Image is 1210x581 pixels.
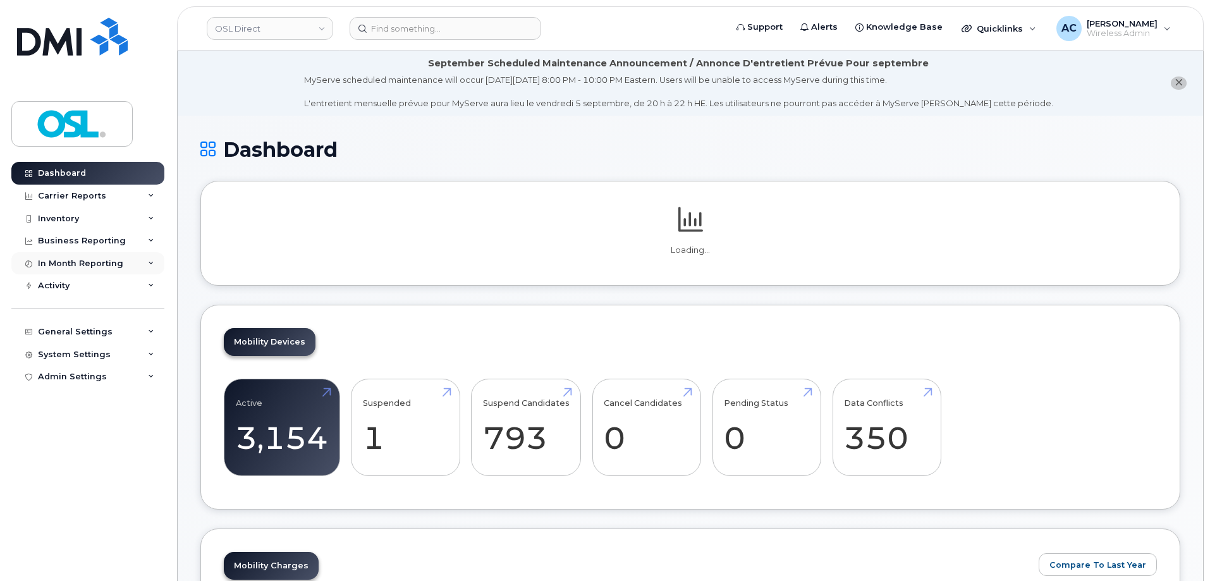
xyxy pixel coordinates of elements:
[224,245,1157,256] p: Loading...
[1049,559,1146,571] span: Compare To Last Year
[224,328,315,356] a: Mobility Devices
[236,386,328,469] a: Active 3,154
[724,386,809,469] a: Pending Status 0
[844,386,929,469] a: Data Conflicts 350
[200,138,1180,161] h1: Dashboard
[304,74,1053,109] div: MyServe scheduled maintenance will occur [DATE][DATE] 8:00 PM - 10:00 PM Eastern. Users will be u...
[428,57,929,70] div: September Scheduled Maintenance Announcement / Annonce D'entretient Prévue Pour septembre
[363,386,448,469] a: Suspended 1
[224,552,319,580] a: Mobility Charges
[1039,553,1157,576] button: Compare To Last Year
[604,386,689,469] a: Cancel Candidates 0
[483,386,570,469] a: Suspend Candidates 793
[1171,76,1187,90] button: close notification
